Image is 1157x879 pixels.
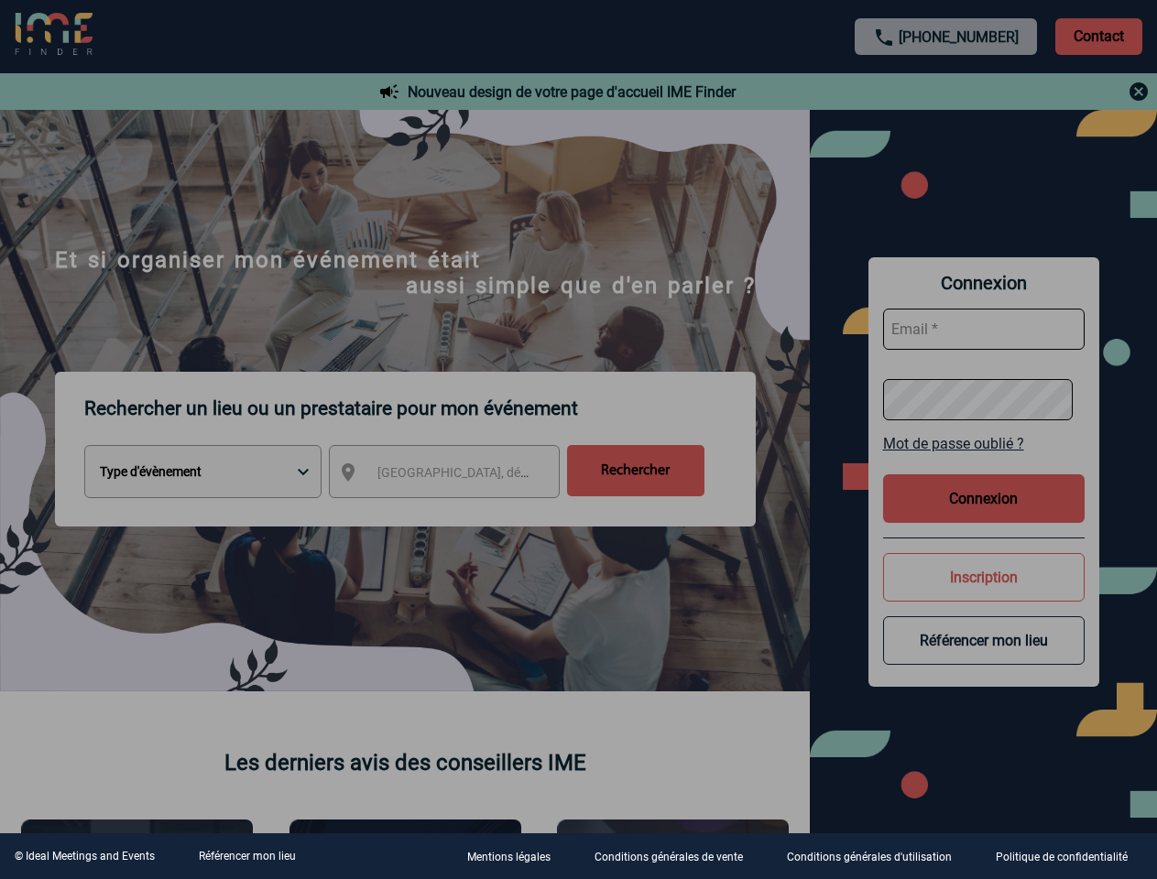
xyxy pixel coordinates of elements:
[453,848,580,865] a: Mentions légales
[467,852,551,864] p: Mentions légales
[595,852,743,864] p: Conditions générales de vente
[580,848,772,865] a: Conditions générales de vente
[15,850,155,863] div: © Ideal Meetings and Events
[981,848,1157,865] a: Politique de confidentialité
[787,852,952,864] p: Conditions générales d'utilisation
[199,850,296,863] a: Référencer mon lieu
[996,852,1128,864] p: Politique de confidentialité
[772,848,981,865] a: Conditions générales d'utilisation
